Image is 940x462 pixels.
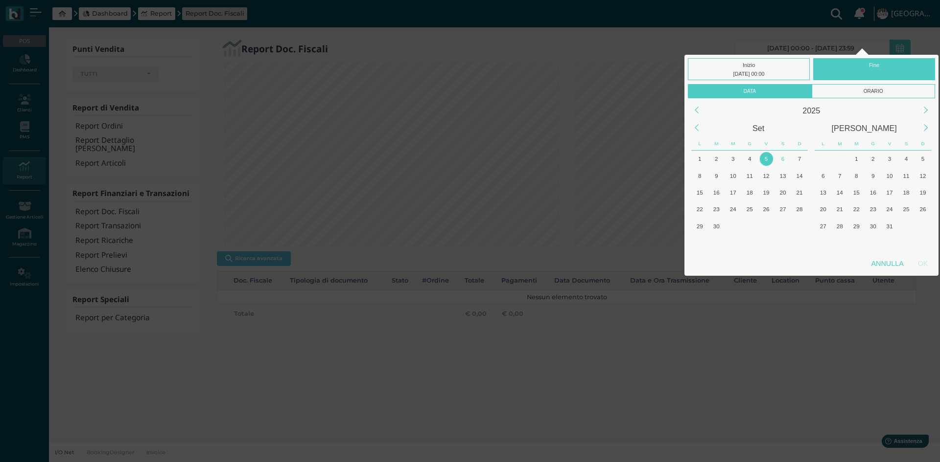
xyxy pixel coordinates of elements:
[686,100,707,121] div: Previous Year
[898,184,915,201] div: Sabato, Ottobre 18
[865,137,881,151] div: Giovedì
[705,119,811,137] div: Settembre
[791,201,808,218] div: Domenica, Settembre 28
[693,186,706,199] div: 15
[793,186,806,199] div: 21
[741,151,758,167] div: Giovedì, Settembre 4
[758,137,775,151] div: Venerdì
[811,119,917,137] div: Ottobre
[710,186,723,199] div: 16
[916,100,937,121] div: Next Year
[725,167,741,184] div: Mercoledì, Settembre 10
[775,235,791,251] div: Sabato, Ottobre 11
[688,84,811,98] div: Data
[916,186,929,199] div: 19
[708,184,725,201] div: Martedì, Settembre 16
[915,184,931,201] div: Domenica, Ottobre 19
[793,152,806,165] div: 7
[776,202,789,216] div: 27
[899,186,913,199] div: 18
[833,202,846,216] div: 21
[850,202,863,216] div: 22
[688,58,810,80] div: Inizio
[725,151,741,167] div: Mercoledì, Settembre 3
[691,184,708,201] div: Lunedì, Settembre 15
[883,202,896,216] div: 24
[883,186,896,199] div: 17
[725,184,741,201] div: Mercoledì, Settembre 17
[898,235,915,251] div: Sabato, Novembre 8
[815,201,831,218] div: Lunedì, Ottobre 20
[831,218,848,234] div: Martedì, Ottobre 28
[725,201,741,218] div: Mercoledì, Settembre 24
[916,152,929,165] div: 5
[916,169,929,182] div: 12
[758,201,775,218] div: Venerdì, Settembre 26
[727,202,740,216] div: 24
[815,151,831,167] div: Lunedì, Settembre 29
[881,167,898,184] div: Venerdì, Ottobre 10
[776,186,789,199] div: 20
[686,117,707,138] div: Previous Month
[775,184,791,201] div: Sabato, Settembre 20
[708,218,725,234] div: Martedì, Settembre 30
[758,167,775,184] div: Venerdì, Settembre 12
[831,235,848,251] div: Martedì, Novembre 4
[813,58,935,80] div: Fine
[727,152,740,165] div: 3
[741,235,758,251] div: Giovedì, Ottobre 9
[691,235,708,251] div: Lunedì, Ottobre 6
[916,117,937,138] div: Next Month
[758,184,775,201] div: Venerdì, Settembre 19
[898,137,915,151] div: Sabato
[881,184,898,201] div: Venerdì, Ottobre 17
[710,220,723,233] div: 30
[727,169,740,182] div: 10
[791,184,808,201] div: Domenica, Settembre 21
[850,169,863,182] div: 8
[791,151,808,167] div: Domenica, Settembre 7
[848,218,865,234] div: Mercoledì, Ottobre 29
[743,186,756,199] div: 18
[815,167,831,184] div: Lunedì, Ottobre 6
[831,151,848,167] div: Martedì, Settembre 30
[898,218,915,234] div: Sabato, Novembre 1
[850,186,863,199] div: 15
[793,169,806,182] div: 14
[848,201,865,218] div: Mercoledì, Ottobre 22
[741,167,758,184] div: Giovedì, Settembre 11
[881,235,898,251] div: Venerdì, Novembre 7
[865,218,881,234] div: Giovedì, Ottobre 30
[693,220,706,233] div: 29
[791,218,808,234] div: Domenica, Ottobre 5
[791,167,808,184] div: Domenica, Settembre 14
[760,152,773,165] div: 5
[899,152,913,165] div: 4
[727,186,740,199] div: 17
[791,235,808,251] div: Domenica, Ottobre 12
[710,152,723,165] div: 2
[775,137,791,151] div: Sabato
[710,169,723,182] div: 9
[915,201,931,218] div: Domenica, Ottobre 26
[708,167,725,184] div: Martedì, Settembre 9
[831,137,848,151] div: Martedì
[776,169,789,182] div: 13
[867,186,880,199] div: 16
[864,255,911,272] div: Annulla
[831,167,848,184] div: Martedì, Ottobre 7
[915,151,931,167] div: Domenica, Ottobre 5
[883,152,896,165] div: 3
[865,201,881,218] div: Giovedì, Ottobre 23
[915,137,931,151] div: Domenica
[899,202,913,216] div: 25
[850,152,863,165] div: 1
[710,202,723,216] div: 23
[867,152,880,165] div: 2
[831,184,848,201] div: Martedì, Ottobre 14
[833,220,846,233] div: 28
[691,167,708,184] div: Lunedì, Settembre 8
[741,218,758,234] div: Giovedì, Ottobre 2
[848,137,865,151] div: Mercoledì
[29,8,65,15] span: Assistenza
